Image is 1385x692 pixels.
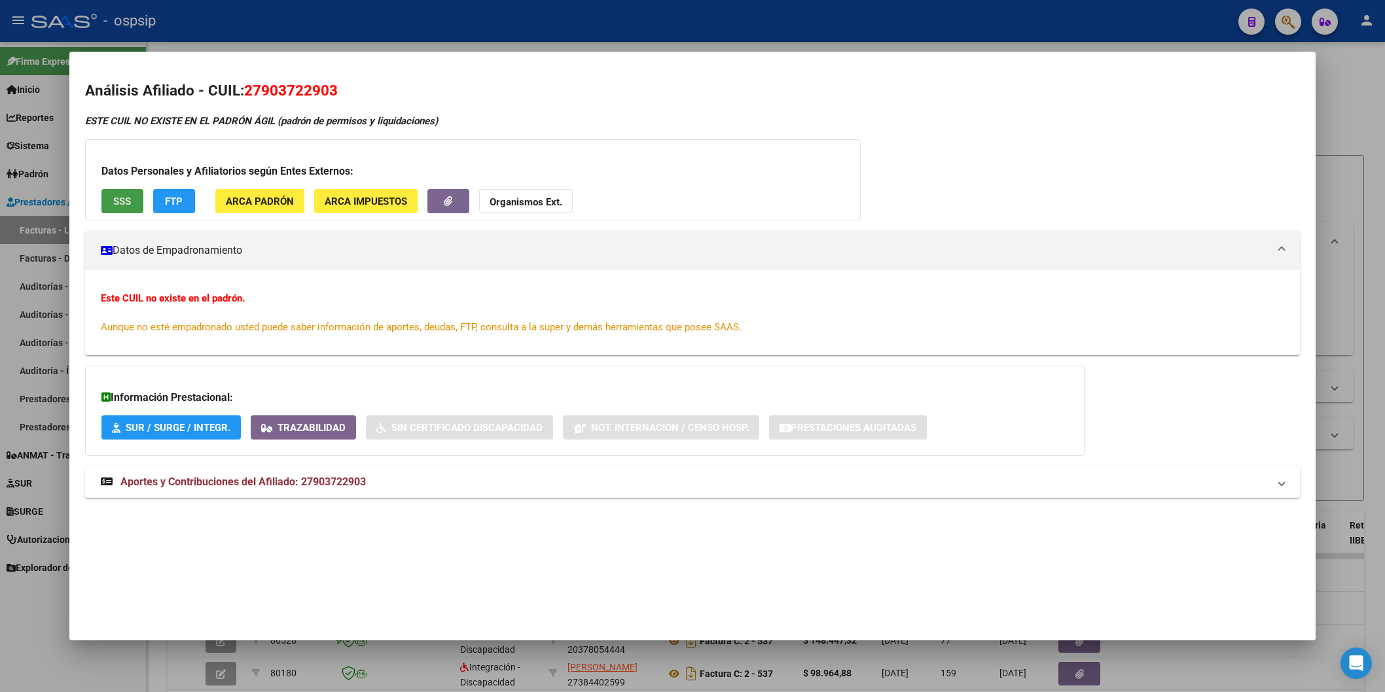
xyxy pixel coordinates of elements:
button: Not. Internacion / Censo Hosp. [563,415,759,440]
span: Trazabilidad [278,422,346,434]
button: SUR / SURGE / INTEGR. [101,415,241,440]
span: Aunque no esté empadronado usted puede saber información de aportes, deudas, FTP, consulta a la s... [101,321,742,333]
strong: ESTE CUIL NO EXISTE EN EL PADRÓN ÁGIL (padrón de permisos y liquidaciones) [85,115,438,127]
span: Sin Certificado Discapacidad [391,422,543,434]
div: Open Intercom Messenger [1340,648,1372,679]
mat-panel-title: Datos de Empadronamiento [101,243,1268,258]
span: SUR / SURGE / INTEGR. [126,422,230,434]
button: ARCA Padrón [215,189,304,213]
strong: Organismos Ext. [490,196,562,208]
h2: Análisis Afiliado - CUIL: [85,80,1300,102]
h3: Datos Personales y Afiliatorios según Entes Externos: [101,164,844,179]
span: Not. Internacion / Censo Hosp. [591,422,749,434]
button: ARCA Impuestos [314,189,418,213]
span: SSS [113,196,131,207]
button: Prestaciones Auditadas [769,415,927,440]
button: FTP [153,189,195,213]
span: ARCA Padrón [226,196,294,207]
div: Datos de Empadronamiento [85,270,1300,355]
strong: Este CUIL no existe en el padrón. [101,292,245,304]
h3: Información Prestacional: [101,390,1068,406]
span: Aportes y Contribuciones del Afiliado: 27903722903 [120,476,366,488]
span: FTP [165,196,183,207]
button: Trazabilidad [251,415,356,440]
mat-expansion-panel-header: Datos de Empadronamiento [85,231,1300,270]
button: SSS [101,189,143,213]
span: ARCA Impuestos [325,196,407,207]
span: Prestaciones Auditadas [791,422,916,434]
button: Organismos Ext. [479,189,573,213]
button: Sin Certificado Discapacidad [366,415,553,440]
span: 27903722903 [244,82,338,99]
mat-expansion-panel-header: Aportes y Contribuciones del Afiliado: 27903722903 [85,466,1300,498]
